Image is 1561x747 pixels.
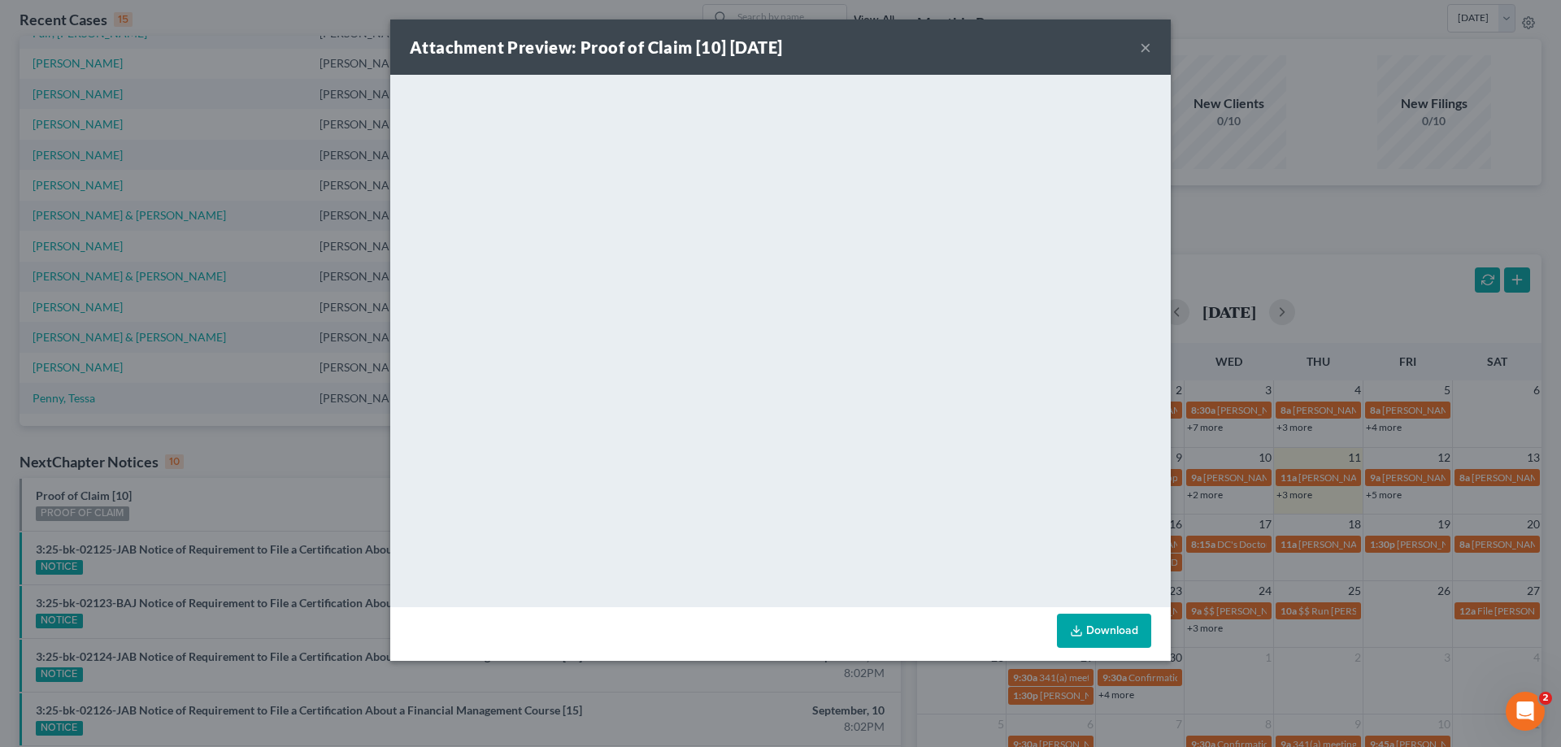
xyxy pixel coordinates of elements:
[1057,614,1151,648] a: Download
[1539,692,1552,705] span: 2
[390,75,1171,603] iframe: <object ng-attr-data='[URL][DOMAIN_NAME]' type='application/pdf' width='100%' height='650px'></ob...
[410,37,782,57] strong: Attachment Preview: Proof of Claim [10] [DATE]
[1506,692,1545,731] iframe: Intercom live chat
[1140,37,1151,57] button: ×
